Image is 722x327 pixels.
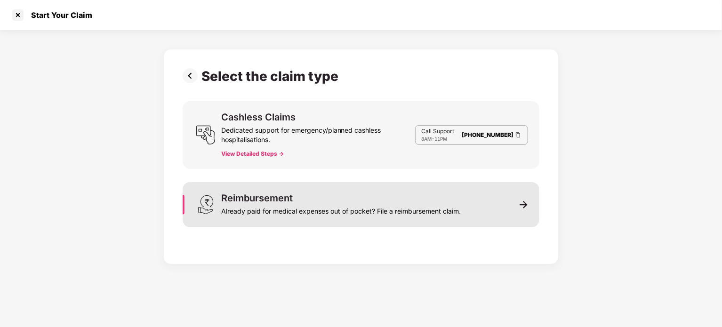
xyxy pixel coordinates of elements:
img: svg+xml;base64,PHN2ZyB3aWR0aD0iMjQiIGhlaWdodD0iMzEiIHZpZXdCb3g9IjAgMCAyNCAzMSIgZmlsbD0ibm9uZSIgeG... [196,195,216,215]
button: View Detailed Steps -> [221,150,284,158]
span: 11PM [434,136,447,142]
div: Select the claim type [201,68,342,84]
img: svg+xml;base64,PHN2ZyB3aWR0aD0iMTEiIGhlaWdodD0iMTEiIHZpZXdCb3g9IjAgMCAxMSAxMSIgZmlsbD0ibm9uZSIgeG... [520,200,528,209]
div: - [421,135,454,143]
div: Cashless Claims [221,112,296,122]
a: [PHONE_NUMBER] [462,131,513,138]
div: Already paid for medical expenses out of pocket? File a reimbursement claim. [221,203,461,216]
div: Start Your Claim [25,10,92,20]
img: svg+xml;base64,PHN2ZyB3aWR0aD0iMjQiIGhlaWdodD0iMjUiIHZpZXdCb3g9IjAgMCAyNCAyNSIgZmlsbD0ibm9uZSIgeG... [196,125,216,145]
div: Dedicated support for emergency/planned cashless hospitalisations. [221,122,415,144]
img: Clipboard Icon [514,131,522,139]
img: svg+xml;base64,PHN2ZyBpZD0iUHJldi0zMngzMiIgeG1sbnM9Imh0dHA6Ly93d3cudzMub3JnLzIwMDAvc3ZnIiB3aWR0aD... [183,68,201,83]
span: 8AM [421,136,432,142]
div: Reimbursement [221,193,293,203]
p: Call Support [421,128,454,135]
